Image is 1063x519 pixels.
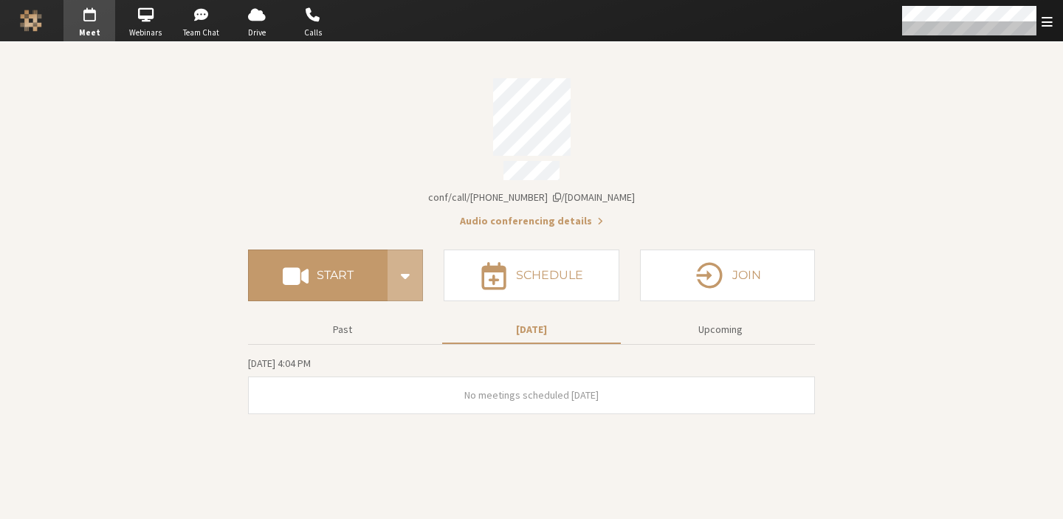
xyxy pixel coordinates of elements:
[287,27,339,39] span: Calls
[428,190,635,205] button: Copy my meeting room linkCopy my meeting room link
[631,317,810,343] button: Upcoming
[248,250,388,301] button: Start
[63,27,115,39] span: Meet
[428,190,635,204] span: Copy my meeting room link
[231,27,283,39] span: Drive
[317,269,354,281] h4: Start
[120,27,171,39] span: Webinars
[248,355,815,414] section: Today's Meetings
[460,213,603,229] button: Audio conferencing details
[388,250,423,301] div: Start conference options
[248,68,815,229] section: Account details
[516,269,583,281] h4: Schedule
[464,388,599,402] span: No meetings scheduled [DATE]
[444,250,619,301] button: Schedule
[732,269,761,281] h4: Join
[442,317,621,343] button: [DATE]
[248,357,311,370] span: [DATE] 4:04 PM
[640,250,815,301] button: Join
[176,27,227,39] span: Team Chat
[20,10,42,32] img: Iotum
[253,317,432,343] button: Past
